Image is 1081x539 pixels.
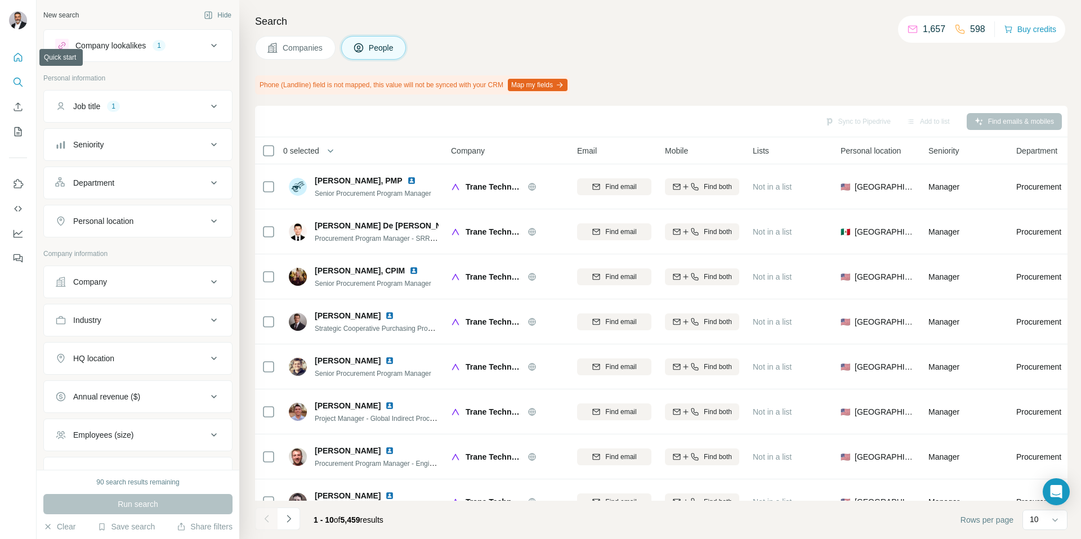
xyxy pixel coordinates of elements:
[577,268,651,285] button: Find email
[1016,451,1061,462] span: Procurement
[289,178,307,196] img: Avatar
[43,249,233,259] p: Company information
[855,226,915,237] span: [GEOGRAPHIC_DATA]
[44,169,232,196] button: Department
[605,317,636,327] span: Find email
[577,448,651,465] button: Find email
[315,233,507,242] span: Procurement Program Manager - SRRP [GEOGRAPHIC_DATA]
[704,362,732,372] span: Find both
[665,178,739,195] button: Find both
[753,317,792,326] span: Not in a list
[855,271,915,282] span: [GEOGRAPHIC_DATA]
[665,358,739,375] button: Find both
[704,407,732,417] span: Find both
[665,493,739,510] button: Find both
[466,451,522,462] span: Trane Technologies
[605,272,636,282] span: Find email
[508,79,568,91] button: Map my fields
[577,493,651,510] button: Find email
[841,271,850,282] span: 🇺🇸
[385,401,394,410] img: LinkedIn logo
[73,101,100,112] div: Job title
[466,316,522,327] span: Trane Technologies
[1016,226,1061,237] span: Procurement
[451,145,485,156] span: Company
[44,268,232,295] button: Company
[73,215,133,227] div: Personal location
[314,515,334,524] span: 1 - 10
[73,315,101,326] div: Industry
[9,11,27,29] img: Avatar
[577,403,651,420] button: Find email
[315,266,405,275] span: [PERSON_NAME], CPIM
[928,362,959,371] span: Manager
[451,362,460,371] img: Logo of Trane Technologies
[451,227,460,236] img: Logo of Trane Technologies
[283,145,319,156] span: 0 selected
[9,97,27,117] button: Enrich CSV
[315,190,431,197] span: Senior Procurement Program Manager
[841,145,901,156] span: Personal location
[9,72,27,92] button: Search
[753,272,792,281] span: Not in a list
[278,507,300,530] button: Navigate to next page
[753,227,792,236] span: Not in a list
[44,307,232,334] button: Industry
[841,226,850,237] span: 🇲🇽
[1043,478,1070,505] div: Open Intercom Messenger
[928,182,959,191] span: Manager
[928,317,959,326] span: Manager
[289,448,307,466] img: Avatar
[255,14,1067,29] h4: Search
[841,181,850,192] span: 🇺🇸
[665,223,739,240] button: Find both
[841,361,850,372] span: 🇺🇸
[1016,271,1061,282] span: Procurement
[605,182,636,192] span: Find email
[577,178,651,195] button: Find email
[855,451,915,462] span: [GEOGRAPHIC_DATA]
[466,181,522,192] span: Trane Technologies
[289,358,307,376] img: Avatar
[841,406,850,417] span: 🇺🇸
[385,491,394,500] img: LinkedIn logo
[9,47,27,68] button: Quick start
[577,223,651,240] button: Find email
[43,521,75,532] button: Clear
[44,208,232,235] button: Personal location
[841,451,850,462] span: 🇺🇸
[9,199,27,219] button: Use Surfe API
[1016,406,1061,417] span: Procurement
[970,23,985,36] p: 598
[44,131,232,158] button: Seniority
[855,496,915,507] span: [GEOGRAPHIC_DATA]
[923,23,945,36] p: 1,657
[73,468,119,479] div: Technologies
[334,515,341,524] span: of
[177,521,233,532] button: Share filters
[466,496,522,507] span: Trane Technologies
[928,452,959,461] span: Manager
[451,497,460,506] img: Logo of Trane Technologies
[73,177,114,188] div: Department
[289,313,307,331] img: Avatar
[451,452,460,461] img: Logo of Trane Technologies
[315,400,381,411] span: [PERSON_NAME]
[1016,496,1061,507] span: Procurement
[704,182,732,192] span: Find both
[153,41,166,51] div: 1
[855,316,915,327] span: [GEOGRAPHIC_DATA]
[605,497,636,507] span: Find email
[1016,316,1061,327] span: Procurement
[315,459,559,468] span: Procurement Program Manager - Engineered to Order/New Product Development
[73,276,107,288] div: Company
[315,324,466,333] span: Strategic Cooperative Purchasing Program Leader
[44,460,232,487] button: Technologies
[315,175,403,186] span: [PERSON_NAME], PMP
[928,407,959,416] span: Manager
[315,280,431,288] span: Senior Procurement Program Manager
[44,345,232,372] button: HQ location
[753,362,792,371] span: Not in a list
[1016,181,1061,192] span: Procurement
[315,414,454,423] span: Project Manager - Global Indirect Procurement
